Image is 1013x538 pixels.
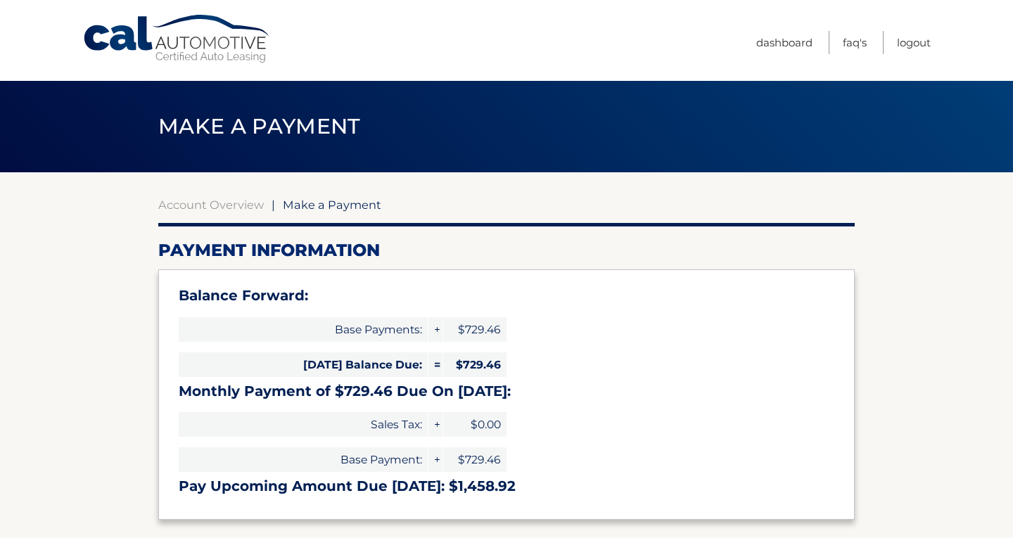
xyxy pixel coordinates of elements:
span: Base Payment: [179,447,428,472]
a: Cal Automotive [82,14,272,64]
h3: Monthly Payment of $729.46 Due On [DATE]: [179,383,834,400]
span: Make a Payment [283,198,381,212]
span: | [272,198,275,212]
span: $0.00 [443,412,507,437]
span: Base Payments: [179,317,428,342]
span: Sales Tax: [179,412,428,437]
a: Dashboard [756,31,813,54]
span: Make a Payment [158,113,360,139]
span: = [428,352,442,377]
h3: Balance Forward: [179,287,834,305]
span: + [428,447,442,472]
a: FAQ's [843,31,867,54]
span: + [428,317,442,342]
a: Logout [897,31,931,54]
h3: Pay Upcoming Amount Due [DATE]: $1,458.92 [179,478,834,495]
a: Account Overview [158,198,264,212]
h2: Payment Information [158,240,855,261]
span: + [428,412,442,437]
span: $729.46 [443,447,507,472]
span: $729.46 [443,317,507,342]
span: [DATE] Balance Due: [179,352,428,377]
span: $729.46 [443,352,507,377]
